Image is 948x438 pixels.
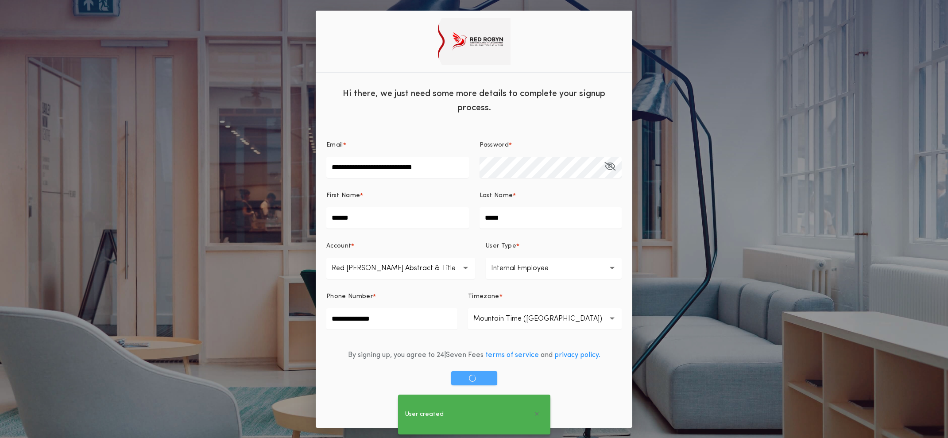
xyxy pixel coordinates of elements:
[486,242,516,251] p: User Type
[473,314,616,324] p: Mountain Time ([GEOGRAPHIC_DATA])
[604,157,615,178] button: Password*
[480,191,513,200] p: Last Name
[405,410,444,419] span: User created
[326,258,475,279] button: Red [PERSON_NAME] Abstract & Title
[480,157,622,178] input: Password*
[326,207,469,229] input: First Name*
[326,141,343,150] p: Email
[326,292,373,301] p: Phone Number
[438,18,511,65] img: logo
[480,141,509,150] p: Password
[326,242,351,251] p: Account
[332,263,470,274] p: Red [PERSON_NAME] Abstract & Title
[316,80,632,120] div: Hi there, we just need some more details to complete your signup process.
[348,350,600,360] div: By signing up, you agree to 24|Seven Fees and
[480,207,622,229] input: Last Name*
[485,352,539,359] a: terms of service
[326,191,360,200] p: First Name
[554,352,600,359] a: privacy policy.
[486,258,622,279] button: Internal Employee
[468,292,499,301] p: Timezone
[491,263,563,274] p: Internal Employee
[326,308,457,329] input: Phone Number*
[326,157,469,178] input: Email*
[468,308,622,329] button: Mountain Time ([GEOGRAPHIC_DATA])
